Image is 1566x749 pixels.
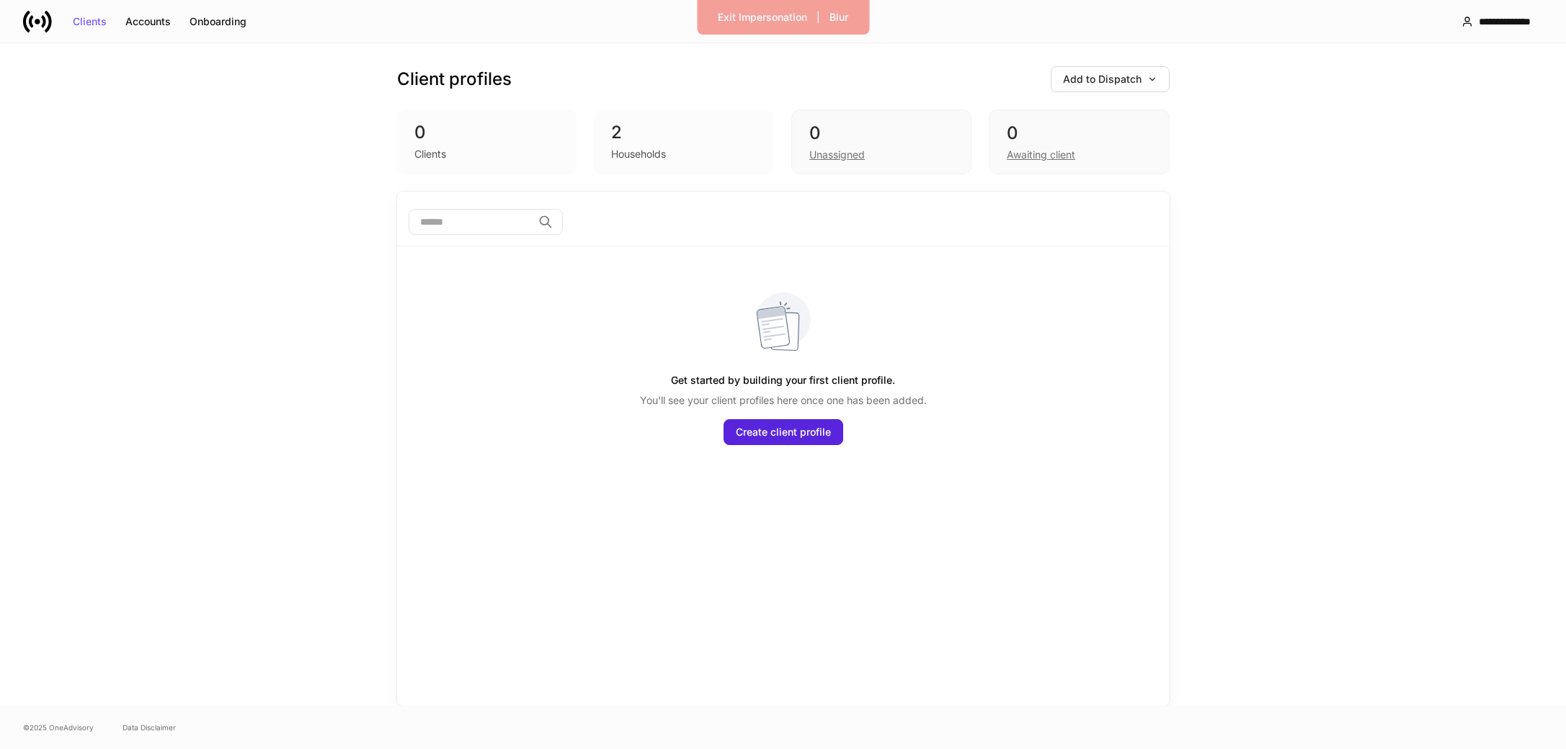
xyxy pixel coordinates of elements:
[611,147,666,161] div: Households
[809,122,953,145] div: 0
[116,10,180,33] button: Accounts
[397,68,512,91] h3: Client profiles
[611,121,757,144] div: 2
[1063,74,1157,84] div: Add to Dispatch
[989,109,1169,174] div: 0Awaiting client
[640,393,927,408] p: You'll see your client profiles here once one has been added.
[718,12,807,22] div: Exit Impersonation
[708,6,817,29] button: Exit Impersonation
[414,121,560,144] div: 0
[820,6,858,29] button: Blur
[809,148,865,162] div: Unassigned
[1007,122,1151,145] div: 0
[791,109,971,174] div: 0Unassigned
[829,12,848,22] div: Blur
[414,147,446,161] div: Clients
[73,17,107,27] div: Clients
[63,10,116,33] button: Clients
[23,722,94,733] span: © 2025 OneAdvisory
[180,10,256,33] button: Onboarding
[1007,148,1075,162] div: Awaiting client
[671,367,895,393] h5: Get started by building your first client profile.
[125,17,171,27] div: Accounts
[724,419,843,445] button: Create client profile
[123,722,176,733] a: Data Disclaimer
[190,17,246,27] div: Onboarding
[736,427,831,437] div: Create client profile
[1051,66,1170,92] button: Add to Dispatch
